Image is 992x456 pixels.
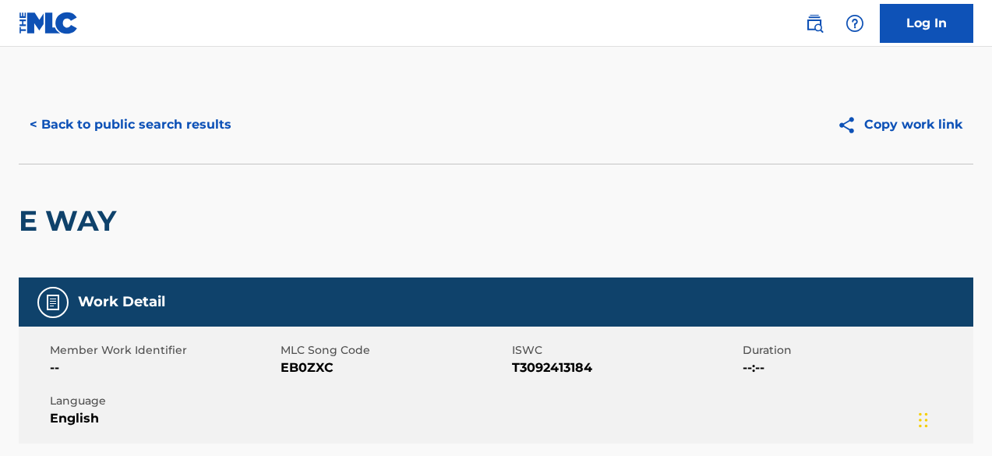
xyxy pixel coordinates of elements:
img: Work Detail [44,293,62,312]
img: Copy work link [837,115,864,135]
span: Duration [743,342,969,359]
iframe: Chat Widget [914,381,992,456]
img: MLC Logo [19,12,79,34]
a: Public Search [799,8,830,39]
h2: E WAY [19,203,124,239]
img: help [845,14,864,33]
div: Drag [919,397,928,444]
span: Language [50,393,277,409]
a: Log In [880,4,973,43]
span: --:-- [743,359,969,377]
img: search [805,14,824,33]
div: Help [839,8,870,39]
span: -- [50,359,277,377]
span: T3092413184 [512,359,739,377]
span: MLC Song Code [281,342,507,359]
span: ISWC [512,342,739,359]
h5: Work Detail [78,293,165,311]
button: < Back to public search results [19,105,242,144]
span: English [50,409,277,428]
span: EB0ZXC [281,359,507,377]
span: Member Work Identifier [50,342,277,359]
button: Copy work link [826,105,973,144]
